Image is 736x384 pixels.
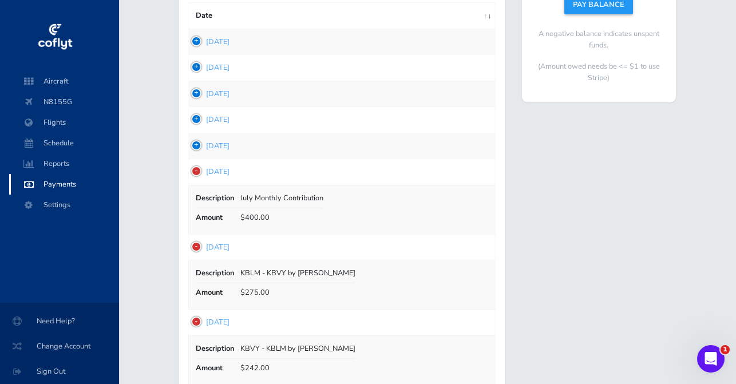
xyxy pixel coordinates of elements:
span: July Monthly Contribution [240,193,323,203]
span: KBLM - KBVY by [PERSON_NAME] [240,268,355,278]
span: Sign Out [14,361,105,382]
img: coflyt logo [36,20,74,54]
th: Date: activate to sort column ascending [188,3,495,29]
span: Amount [196,287,239,298]
p: (Amount owed needs be <= $1 to use Stripe) [531,61,667,84]
span: Description [196,267,239,279]
span: Change Account [14,336,105,357]
p: A negative balance indicates unspent funds. [531,28,667,52]
span: Payments [21,174,108,195]
a: [DATE] [206,37,229,47]
span: $242.00 [240,363,270,373]
a: [DATE] [206,114,229,125]
span: KBVY - KBLM by [PERSON_NAME] [240,343,355,354]
span: Settings [21,195,108,215]
span: Reports [21,153,108,174]
span: $400.00 [240,212,270,223]
span: Amount [196,212,239,223]
a: [DATE] [206,62,229,73]
span: Flights [21,112,108,133]
span: Aircraft [21,71,108,92]
a: [DATE] [206,167,229,177]
span: $275.00 [240,287,270,298]
a: [DATE] [206,242,229,252]
span: 1 [721,345,730,354]
a: [DATE] [206,141,229,151]
span: N8155G [21,92,108,112]
span: Amount [196,362,239,374]
span: Schedule [21,133,108,153]
a: [DATE] [206,89,229,99]
span: Description [196,343,239,354]
a: [DATE] [206,317,229,327]
span: Need Help? [14,311,105,331]
iframe: Intercom live chat [697,345,725,373]
span: Description [196,192,239,204]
